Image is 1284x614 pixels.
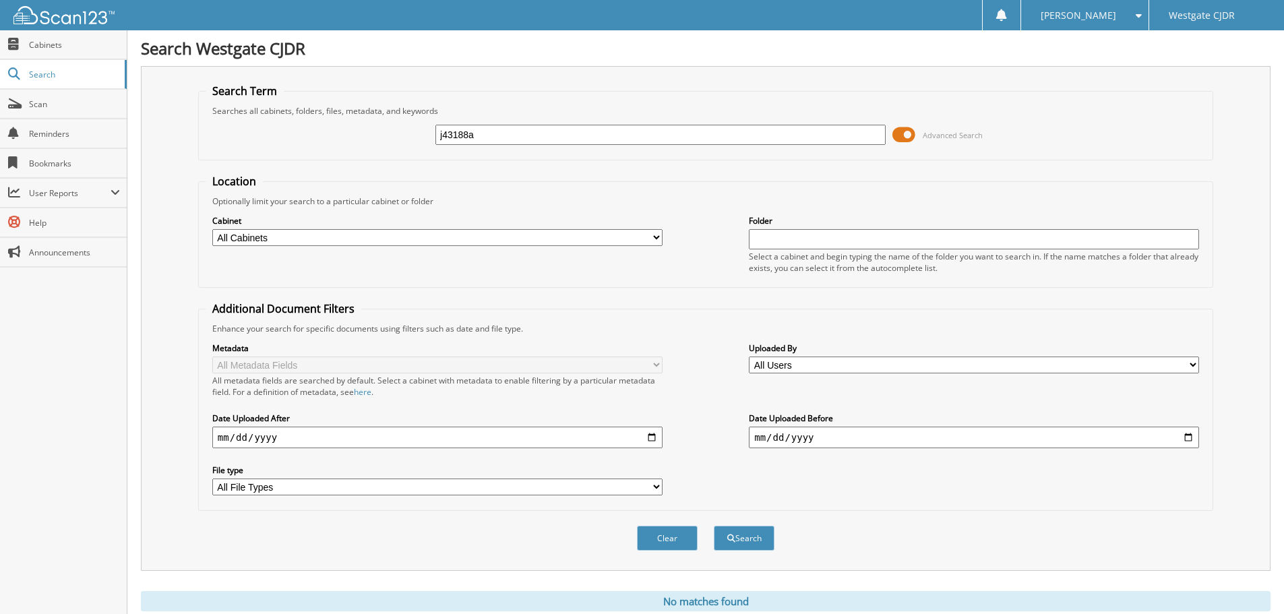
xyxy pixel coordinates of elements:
[206,301,361,316] legend: Additional Document Filters
[749,427,1199,448] input: end
[212,375,663,398] div: All metadata fields are searched by default. Select a cabinet with metadata to enable filtering b...
[749,342,1199,354] label: Uploaded By
[29,158,120,169] span: Bookmarks
[212,215,663,226] label: Cabinet
[637,526,698,551] button: Clear
[714,526,774,551] button: Search
[206,84,284,98] legend: Search Term
[749,215,1199,226] label: Folder
[354,386,371,398] a: here
[29,128,120,140] span: Reminders
[749,412,1199,424] label: Date Uploaded Before
[29,39,120,51] span: Cabinets
[206,174,263,189] legend: Location
[29,187,111,199] span: User Reports
[206,195,1206,207] div: Optionally limit your search to a particular cabinet or folder
[212,342,663,354] label: Metadata
[1169,11,1235,20] span: Westgate CJDR
[141,37,1271,59] h1: Search Westgate CJDR
[141,591,1271,611] div: No matches found
[923,130,983,140] span: Advanced Search
[212,427,663,448] input: start
[1041,11,1116,20] span: [PERSON_NAME]
[212,464,663,476] label: File type
[29,69,118,80] span: Search
[29,98,120,110] span: Scan
[29,217,120,228] span: Help
[29,247,120,258] span: Announcements
[206,105,1206,117] div: Searches all cabinets, folders, files, metadata, and keywords
[749,251,1199,274] div: Select a cabinet and begin typing the name of the folder you want to search in. If the name match...
[13,6,115,24] img: scan123-logo-white.svg
[206,323,1206,334] div: Enhance your search for specific documents using filters such as date and file type.
[212,412,663,424] label: Date Uploaded After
